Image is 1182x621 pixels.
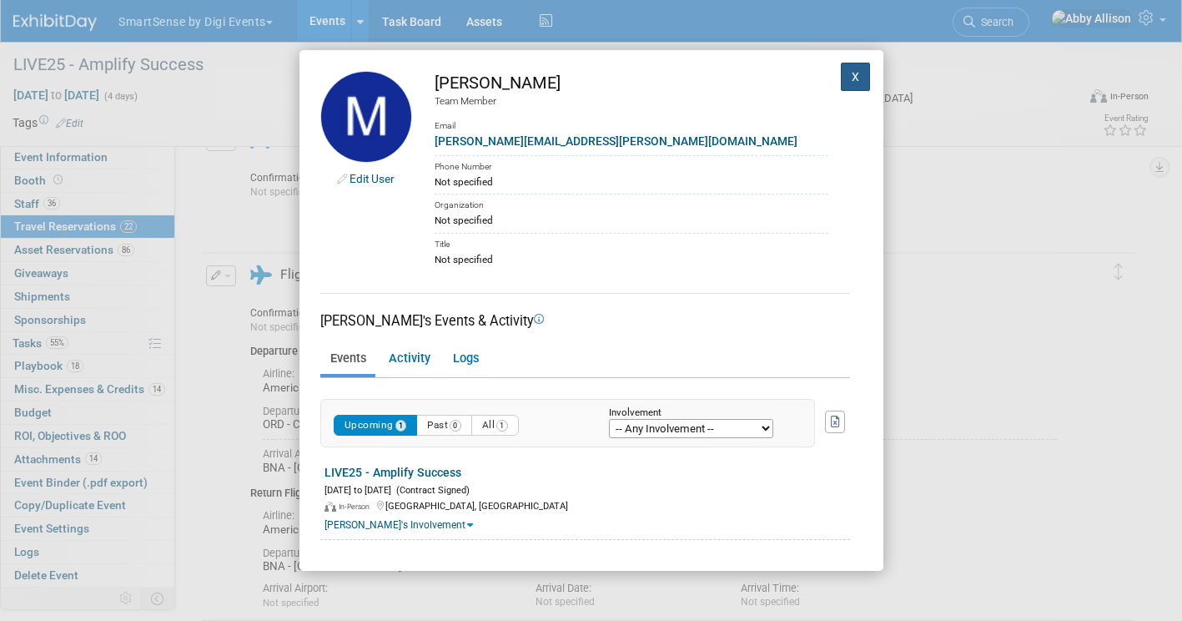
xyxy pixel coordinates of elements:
[435,213,828,228] div: Not specified
[320,345,375,374] a: Events
[334,415,418,436] button: Upcoming1
[324,502,336,512] img: In-Person Event
[471,415,519,436] button: All1
[435,109,828,133] div: Email
[339,502,375,511] span: In-Person
[496,420,508,432] span: 1
[324,466,461,479] a: LIVE25 - Amplify Success
[320,311,850,331] div: [PERSON_NAME]'s Events & Activity
[435,155,828,174] div: Phone Number
[435,71,828,95] div: [PERSON_NAME]
[435,94,828,109] div: Team Member
[395,420,407,432] span: 1
[350,172,395,185] a: Edit User
[609,408,789,419] div: Involvement
[320,71,412,163] img: Madeleine Acevedo
[324,519,473,531] a: [PERSON_NAME]'s Involvement
[435,194,828,213] div: Organization
[324,482,850,497] div: [DATE] to [DATE]
[435,134,797,148] a: [PERSON_NAME][EMAIL_ADDRESS][PERSON_NAME][DOMAIN_NAME]
[435,174,828,189] div: Not specified
[443,345,488,374] a: Logs
[379,345,440,374] a: Activity
[435,252,828,267] div: Not specified
[391,485,470,496] span: (Contract Signed)
[841,63,871,91] button: X
[324,497,850,513] div: [GEOGRAPHIC_DATA], [GEOGRAPHIC_DATA]
[435,233,828,252] div: Title
[416,415,472,436] button: Past0
[450,420,461,432] span: 0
